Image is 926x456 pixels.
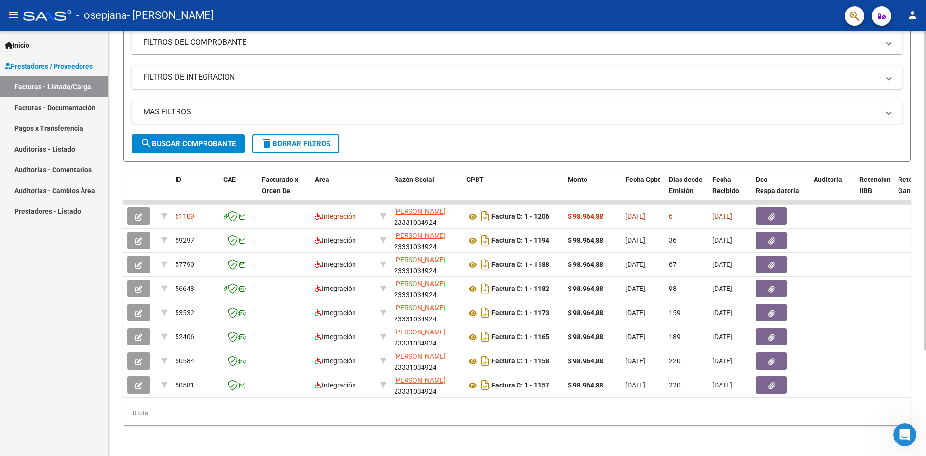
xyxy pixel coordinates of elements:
div: 23331034924 [394,206,459,226]
span: CPBT [466,176,484,183]
strong: Factura C: 1 - 1165 [491,333,549,341]
datatable-header-cell: Area [311,169,376,212]
mat-icon: search [140,138,152,149]
div: 23331034924 [394,230,459,250]
mat-panel-title: MAS FILTROS [143,107,879,117]
span: [PERSON_NAME] [394,304,446,312]
div: 23331034924 [394,327,459,347]
button: Buscar Comprobante [132,134,245,153]
strong: $ 98.964,88 [568,309,603,317]
i: Descargar documento [479,233,491,248]
strong: $ 98.964,88 [568,285,603,292]
span: [DATE] [626,381,645,389]
span: Integración [315,285,356,292]
span: Fecha Recibido [712,176,739,194]
datatable-header-cell: Auditoria [810,169,856,212]
datatable-header-cell: Doc Respaldatoria [752,169,810,212]
iframe: Intercom live chat [893,423,916,446]
datatable-header-cell: Fecha Cpbt [622,169,665,212]
strong: $ 98.964,88 [568,261,603,268]
i: Descargar documento [479,305,491,320]
span: Integración [315,381,356,389]
mat-expansion-panel-header: FILTROS DEL COMPROBANTE [132,31,902,54]
div: 23331034924 [394,351,459,371]
span: 36 [669,236,677,244]
strong: Factura C: 1 - 1157 [491,382,549,389]
span: [PERSON_NAME] [394,328,446,336]
span: - osepjana [76,5,127,26]
div: 23331034924 [394,303,459,323]
span: [DATE] [626,357,645,365]
strong: $ 98.964,88 [568,333,603,341]
mat-expansion-panel-header: FILTROS DE INTEGRACION [132,66,902,89]
span: 56648 [175,285,194,292]
span: 220 [669,357,681,365]
span: CAE [223,176,236,183]
strong: Factura C: 1 - 1188 [491,261,549,269]
span: [DATE] [626,236,645,244]
mat-icon: delete [261,138,272,149]
i: Descargar documento [479,281,491,296]
span: Integración [315,261,356,268]
datatable-header-cell: Facturado x Orden De [258,169,311,212]
span: [PERSON_NAME] [394,352,446,360]
strong: Factura C: 1 - 1194 [491,237,549,245]
span: 59297 [175,236,194,244]
div: 23331034924 [394,254,459,275]
span: [DATE] [712,357,732,365]
span: Integración [315,309,356,317]
span: 220 [669,381,681,389]
span: Prestadores / Proveedores [5,61,93,71]
span: ID [175,176,181,183]
div: 23331034924 [394,375,459,395]
div: 8 total [123,401,911,425]
button: Borrar Filtros [252,134,339,153]
span: Doc Respaldatoria [756,176,799,194]
strong: Factura C: 1 - 1182 [491,285,549,293]
datatable-header-cell: Fecha Recibido [708,169,752,212]
strong: Factura C: 1 - 1206 [491,213,549,221]
span: - [PERSON_NAME] [127,5,214,26]
strong: $ 98.964,88 [568,381,603,389]
i: Descargar documento [479,353,491,369]
datatable-header-cell: Retencion IIBB [856,169,894,212]
span: [DATE] [712,381,732,389]
span: Razón Social [394,176,434,183]
span: [PERSON_NAME] [394,376,446,384]
span: 189 [669,333,681,341]
span: Integración [315,357,356,365]
span: Monto [568,176,587,183]
datatable-header-cell: Monto [564,169,622,212]
i: Descargar documento [479,377,491,393]
span: 6 [669,212,673,220]
datatable-header-cell: Razón Social [390,169,463,212]
span: Buscar Comprobante [140,139,236,148]
i: Descargar documento [479,208,491,224]
span: Integración [315,333,356,341]
span: [DATE] [626,212,645,220]
span: [PERSON_NAME] [394,280,446,288]
span: 52406 [175,333,194,341]
span: [PERSON_NAME] [394,207,446,215]
datatable-header-cell: CAE [219,169,258,212]
span: Integración [315,236,356,244]
span: Auditoria [814,176,842,183]
span: [DATE] [712,212,732,220]
span: [DATE] [712,236,732,244]
datatable-header-cell: CPBT [463,169,564,212]
span: 53532 [175,309,194,317]
span: 57790 [175,261,194,268]
span: [DATE] [626,309,645,317]
span: Retencion IIBB [859,176,891,194]
strong: Factura C: 1 - 1158 [491,358,549,365]
span: 159 [669,309,681,317]
span: 61109 [175,212,194,220]
span: [DATE] [626,285,645,292]
span: 50581 [175,381,194,389]
strong: Factura C: 1 - 1173 [491,309,549,317]
datatable-header-cell: Días desde Emisión [665,169,708,212]
span: [DATE] [712,309,732,317]
span: Inicio [5,40,29,51]
span: [DATE] [626,261,645,268]
span: 98 [669,285,677,292]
